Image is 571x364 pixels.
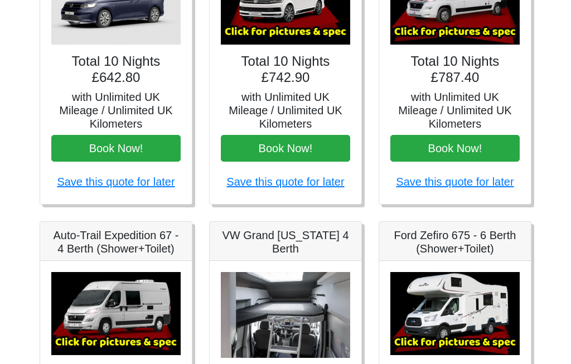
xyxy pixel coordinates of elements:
h5: with Unlimited UK Mileage / Unlimited UK Kilometers [390,91,520,131]
h4: Total 10 Nights £742.90 [221,54,350,86]
img: Ford Zefiro 675 - 6 Berth (Shower+Toilet) [390,273,520,356]
h4: Total 10 Nights £787.40 [390,54,520,86]
h5: with Unlimited UK Mileage / Unlimited UK Kilometers [51,91,181,131]
a: Save this quote for later [226,176,344,188]
button: Book Now! [51,135,181,162]
a: Save this quote for later [57,176,175,188]
a: Save this quote for later [396,176,514,188]
button: Book Now! [221,135,350,162]
img: VW Grand California 4 Berth [221,273,350,359]
h5: Ford Zefiro 675 - 6 Berth (Shower+Toilet) [390,229,520,256]
h5: VW Grand [US_STATE] 4 Berth [221,229,350,256]
h4: Total 10 Nights £642.80 [51,54,181,86]
img: Auto-Trail Expedition 67 - 4 Berth (Shower+Toilet) [51,273,181,356]
h5: with Unlimited UK Mileage / Unlimited UK Kilometers [221,91,350,131]
h5: Auto-Trail Expedition 67 - 4 Berth (Shower+Toilet) [51,229,181,256]
button: Book Now! [390,135,520,162]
